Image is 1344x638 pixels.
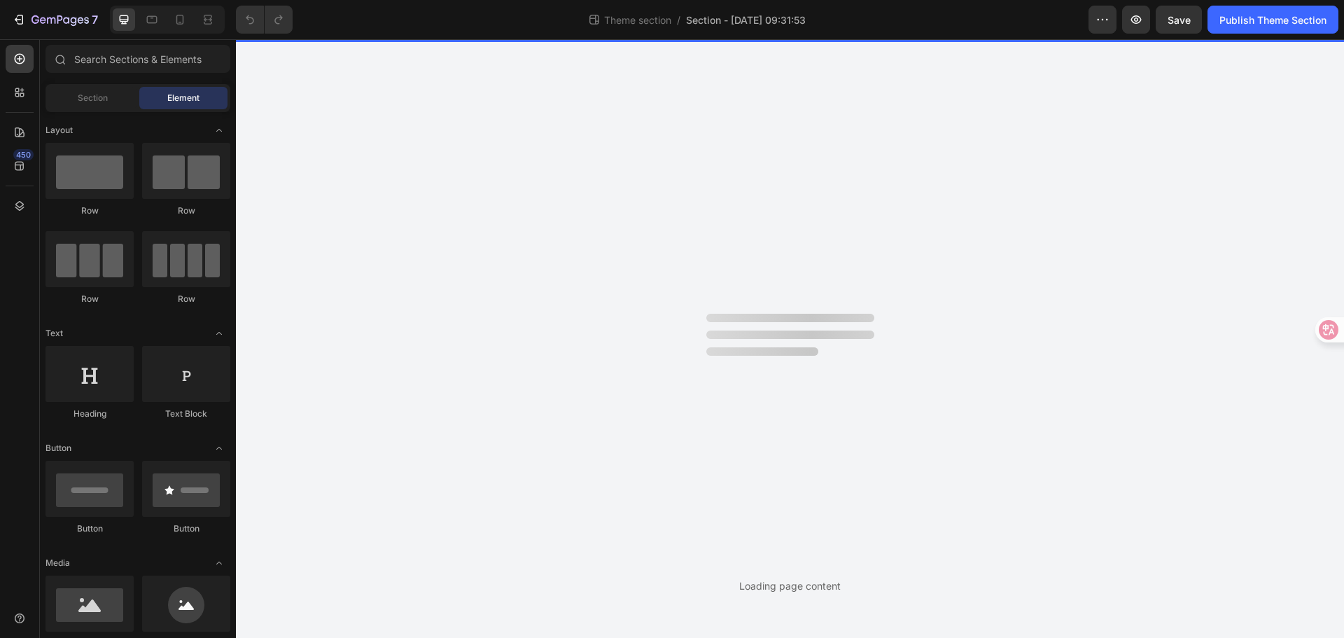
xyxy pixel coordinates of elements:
input: Search Sections & Elements [45,45,230,73]
span: Toggle open [208,119,230,141]
div: Row [45,204,134,217]
button: Publish Theme Section [1207,6,1338,34]
button: Save [1156,6,1202,34]
div: Text Block [142,408,230,420]
div: Heading [45,408,134,420]
span: Media [45,557,70,569]
span: Toggle open [208,437,230,459]
span: Toggle open [208,552,230,574]
span: Element [167,92,199,104]
div: Row [142,204,230,217]
div: 450 [13,149,34,160]
span: Text [45,327,63,340]
button: 7 [6,6,104,34]
div: Button [142,522,230,535]
span: Button [45,442,71,455]
div: Button [45,522,134,535]
span: Layout [45,124,73,137]
span: Save [1168,14,1191,26]
span: Toggle open [208,322,230,345]
p: 7 [92,11,98,28]
div: Row [142,293,230,305]
div: Publish Theme Section [1219,13,1326,27]
span: / [677,13,680,27]
span: Theme section [601,13,674,27]
span: Section - [DATE] 09:31:53 [686,13,806,27]
span: Section [78,92,108,104]
div: Undo/Redo [236,6,293,34]
div: Row [45,293,134,305]
div: Loading page content [739,578,841,593]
